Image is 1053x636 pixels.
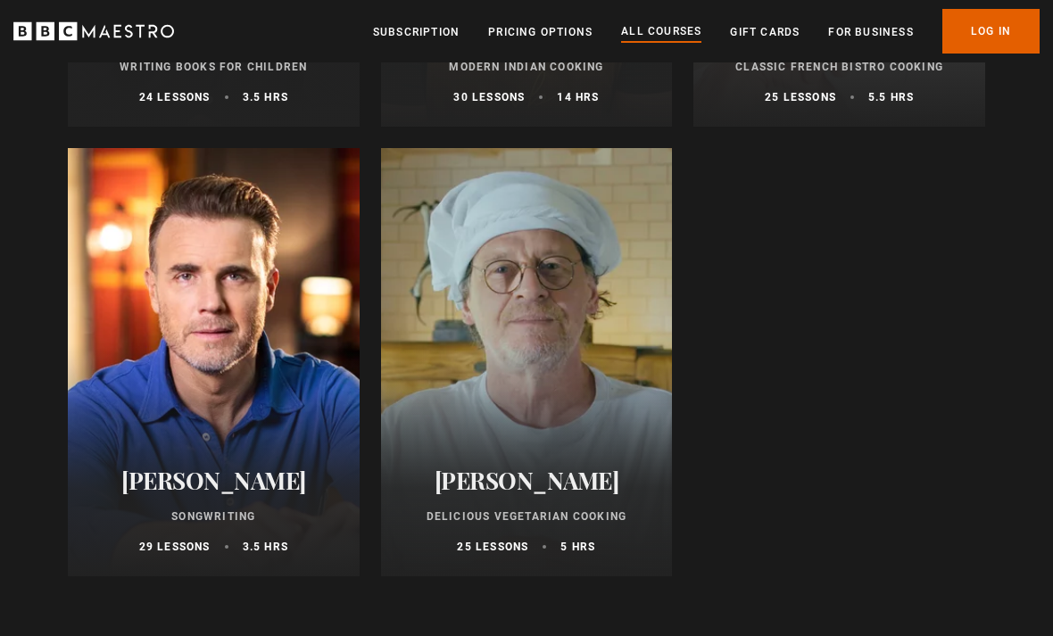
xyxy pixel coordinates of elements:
a: [PERSON_NAME] Songwriting 29 lessons 3.5 hrs [68,149,360,577]
p: 3.5 hrs [243,90,288,106]
a: Gift Cards [730,23,800,41]
a: Log In [942,9,1040,54]
p: 25 lessons [765,90,836,106]
p: 3.5 hrs [243,540,288,556]
a: All Courses [621,22,701,42]
p: 5 hrs [560,540,595,556]
p: Delicious Vegetarian Cooking [402,509,651,525]
p: 29 lessons [139,540,211,556]
p: 25 lessons [457,540,528,556]
a: Subscription [373,23,460,41]
h2: [PERSON_NAME] [89,467,338,495]
nav: Primary [373,9,1040,54]
p: 24 lessons [139,90,211,106]
h2: [PERSON_NAME] [402,467,651,495]
svg: BBC Maestro [13,18,174,45]
p: Songwriting [89,509,338,525]
p: Modern Indian Cooking [402,60,651,76]
p: 5.5 hrs [868,90,914,106]
p: 30 lessons [453,90,525,106]
a: Pricing Options [488,23,593,41]
a: For business [828,23,913,41]
p: 14 hrs [557,90,599,106]
a: [PERSON_NAME] Delicious Vegetarian Cooking 25 lessons 5 hrs [381,149,673,577]
p: Writing Books for Children [89,60,338,76]
p: Classic French Bistro Cooking [715,60,964,76]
